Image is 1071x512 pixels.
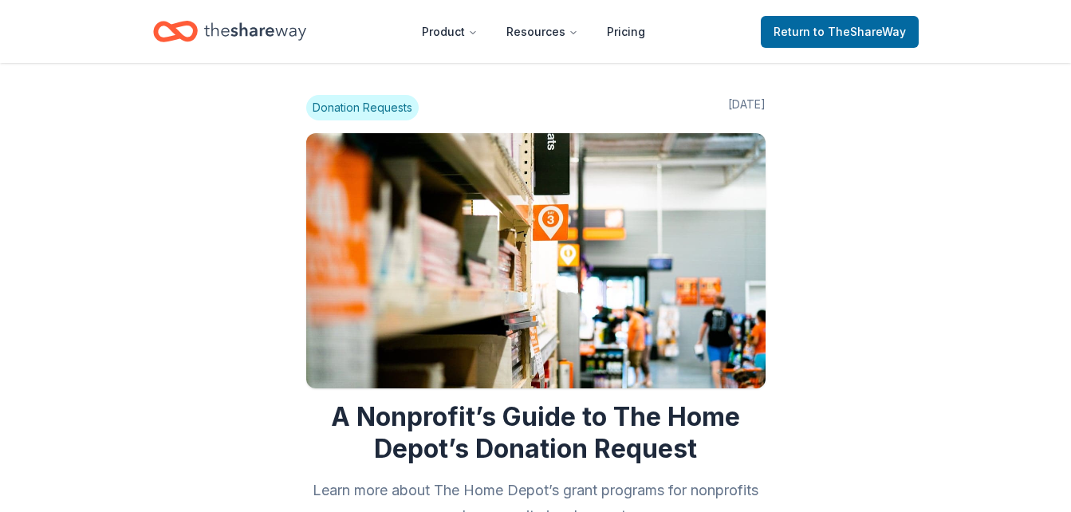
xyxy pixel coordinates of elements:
[494,16,591,48] button: Resources
[306,95,419,120] span: Donation Requests
[594,16,658,48] a: Pricing
[153,13,306,50] a: Home
[761,16,919,48] a: Returnto TheShareWay
[409,13,658,50] nav: Main
[409,16,490,48] button: Product
[306,401,766,465] h1: A Nonprofit’s Guide to The Home Depot’s Donation Request
[813,25,906,38] span: to TheShareWay
[774,22,906,41] span: Return
[728,95,766,120] span: [DATE]
[306,133,766,388] img: Image for A Nonprofit’s Guide to The Home Depot’s Donation Request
